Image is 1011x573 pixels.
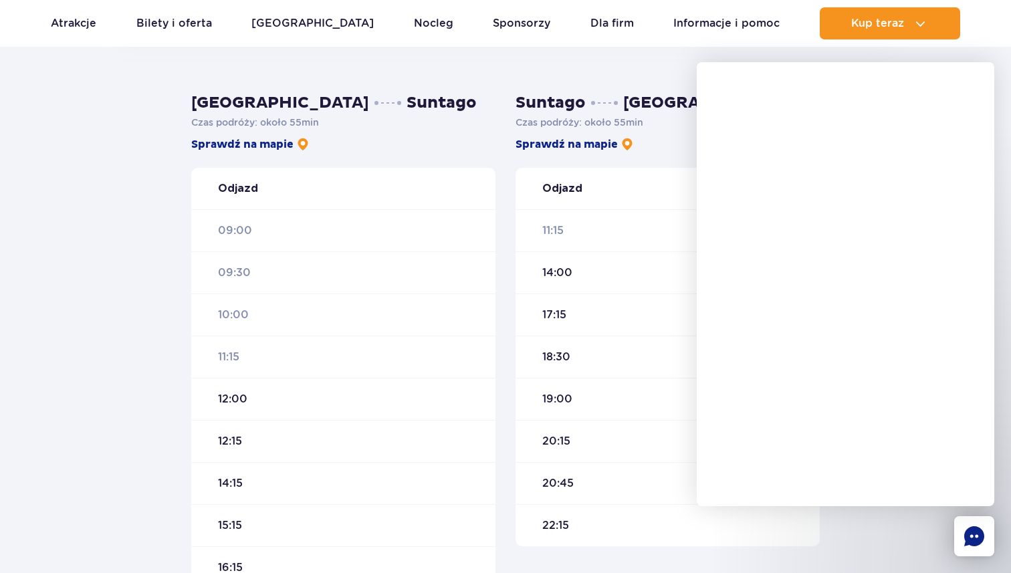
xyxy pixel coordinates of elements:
[697,62,994,506] iframe: chatbot
[414,7,453,39] a: Nocleg
[218,308,249,322] span: 10:00
[191,116,495,129] p: Czas podróży :
[516,93,820,113] h3: Suntago [GEOGRAPHIC_DATA]
[542,223,564,238] span: 11:15
[218,392,247,407] span: 12:00
[590,7,634,39] a: Dla firm
[542,181,582,196] strong: Odjazd
[584,117,643,128] span: około 55 min
[542,350,570,364] span: 18:30
[218,181,258,196] strong: Odjazd
[542,265,572,280] span: 14:00
[218,434,242,449] span: 12:15
[851,17,904,29] span: Kup teraz
[218,476,243,491] span: 14:15
[493,7,550,39] a: Sponsorzy
[218,223,252,238] span: 09:00
[136,7,212,39] a: Bilety i oferta
[516,137,634,152] a: Sprawdź na mapie
[591,101,618,105] img: dots.7b10e353.svg
[374,101,401,105] img: dots.7b10e353.svg
[51,7,96,39] a: Atrakcje
[820,7,960,39] button: Kup teraz
[296,138,310,151] img: pin-yellow.6f239d18.svg
[218,265,251,280] span: 09:30
[673,7,780,39] a: Informacje i pomoc
[954,516,994,556] div: Chat
[191,93,495,113] h3: [GEOGRAPHIC_DATA] Suntago
[218,350,239,364] span: 11:15
[542,518,569,533] span: 22:15
[621,138,634,151] img: pin-yellow.6f239d18.svg
[218,518,242,533] span: 15:15
[191,137,310,152] a: Sprawdź na mapie
[260,117,319,128] span: około 55 min
[516,116,820,129] p: Czas podróży :
[542,392,572,407] span: 19:00
[542,476,574,491] span: 20:45
[542,434,570,449] span: 20:15
[542,308,566,322] span: 17:15
[251,7,374,39] a: [GEOGRAPHIC_DATA]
